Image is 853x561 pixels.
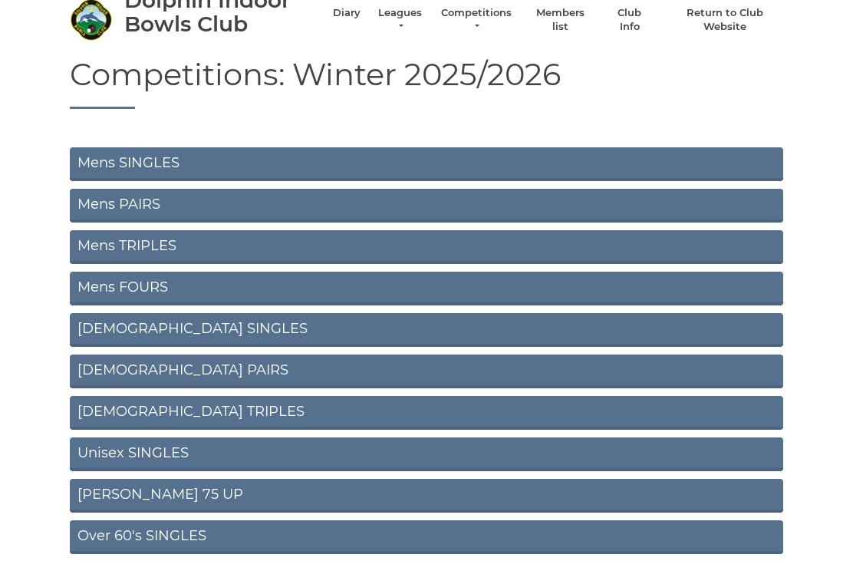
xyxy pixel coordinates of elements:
a: Unisex SINGLES [70,438,783,472]
a: Members list [528,7,591,35]
a: Competitions [440,7,513,35]
a: Mens TRIPLES [70,231,783,265]
a: [PERSON_NAME] 75 UP [70,480,783,513]
a: [DEMOGRAPHIC_DATA] TRIPLES [70,397,783,431]
a: Leagues [376,7,424,35]
h1: Competitions: Winter 2025/2026 [70,58,783,110]
a: Return to Club Website [667,7,783,35]
a: Mens SINGLES [70,148,783,182]
a: [DEMOGRAPHIC_DATA] PAIRS [70,355,783,389]
a: Diary [333,7,361,21]
a: [DEMOGRAPHIC_DATA] SINGLES [70,314,783,348]
a: Mens FOURS [70,272,783,306]
a: Over 60's SINGLES [70,521,783,555]
a: Club Info [608,7,652,35]
a: Mens PAIRS [70,190,783,223]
